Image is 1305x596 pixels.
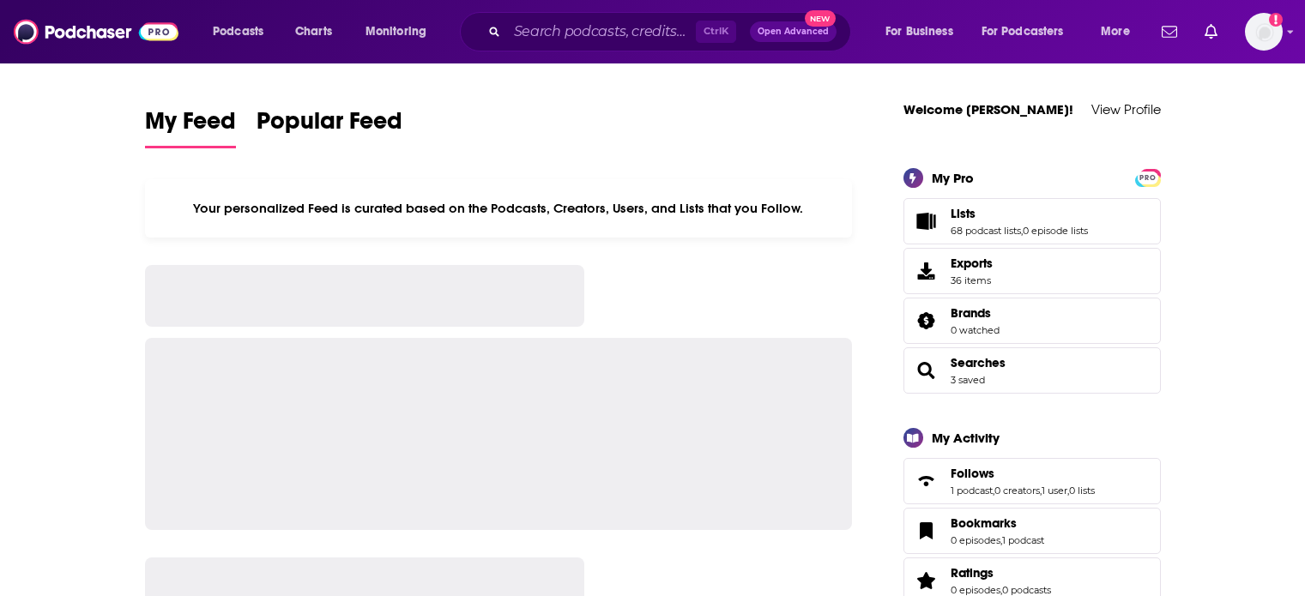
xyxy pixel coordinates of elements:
[1042,485,1067,497] a: 1 user
[873,18,975,45] button: open menu
[1040,485,1042,497] span: ,
[353,18,449,45] button: open menu
[1000,534,1002,546] span: ,
[903,198,1161,244] span: Lists
[805,10,836,27] span: New
[750,21,837,42] button: Open AdvancedNew
[909,469,944,493] a: Follows
[696,21,736,43] span: Ctrl K
[951,206,1088,221] a: Lists
[885,20,953,44] span: For Business
[14,15,178,48] img: Podchaser - Follow, Share and Rate Podcasts
[1138,172,1158,184] span: PRO
[284,18,342,45] a: Charts
[257,106,402,148] a: Popular Feed
[1023,225,1088,237] a: 0 episode lists
[1269,13,1283,27] svg: Add a profile image
[903,101,1073,117] a: Welcome [PERSON_NAME]!
[951,305,991,321] span: Brands
[1069,485,1095,497] a: 0 lists
[903,248,1161,294] a: Exports
[903,508,1161,554] span: Bookmarks
[909,309,944,333] a: Brands
[1245,13,1283,51] img: User Profile
[951,466,1095,481] a: Follows
[903,298,1161,344] span: Brands
[295,20,332,44] span: Charts
[1155,17,1184,46] a: Show notifications dropdown
[994,485,1040,497] a: 0 creators
[1021,225,1023,237] span: ,
[909,569,944,593] a: Ratings
[909,259,944,283] span: Exports
[951,256,993,271] span: Exports
[951,466,994,481] span: Follows
[909,519,944,543] a: Bookmarks
[951,324,1000,336] a: 0 watched
[932,170,974,186] div: My Pro
[1002,534,1044,546] a: 1 podcast
[1091,101,1161,117] a: View Profile
[951,485,993,497] a: 1 podcast
[1198,17,1224,46] a: Show notifications dropdown
[982,20,1064,44] span: For Podcasters
[1089,18,1151,45] button: open menu
[932,430,1000,446] div: My Activity
[951,534,1000,546] a: 0 episodes
[507,18,696,45] input: Search podcasts, credits, & more...
[1067,485,1069,497] span: ,
[951,225,1021,237] a: 68 podcast lists
[476,12,867,51] div: Search podcasts, credits, & more...
[1245,13,1283,51] span: Logged in as NickG
[951,515,1017,531] span: Bookmarks
[145,106,236,148] a: My Feed
[951,355,1006,370] a: Searches
[951,565,994,581] span: Ratings
[951,305,1000,321] a: Brands
[903,347,1161,394] span: Searches
[1101,20,1130,44] span: More
[366,20,426,44] span: Monitoring
[951,374,985,386] a: 3 saved
[909,358,944,382] a: Searches
[909,209,944,233] a: Lists
[213,20,263,44] span: Podcasts
[201,18,286,45] button: open menu
[1245,13,1283,51] button: Show profile menu
[758,27,829,36] span: Open Advanced
[951,274,993,286] span: 36 items
[993,485,994,497] span: ,
[903,458,1161,504] span: Follows
[1000,584,1002,596] span: ,
[145,106,236,146] span: My Feed
[951,565,1051,581] a: Ratings
[257,106,402,146] span: Popular Feed
[951,206,976,221] span: Lists
[1138,170,1158,183] a: PRO
[970,18,1089,45] button: open menu
[1002,584,1051,596] a: 0 podcasts
[951,584,1000,596] a: 0 episodes
[145,179,853,238] div: Your personalized Feed is curated based on the Podcasts, Creators, Users, and Lists that you Follow.
[951,515,1044,531] a: Bookmarks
